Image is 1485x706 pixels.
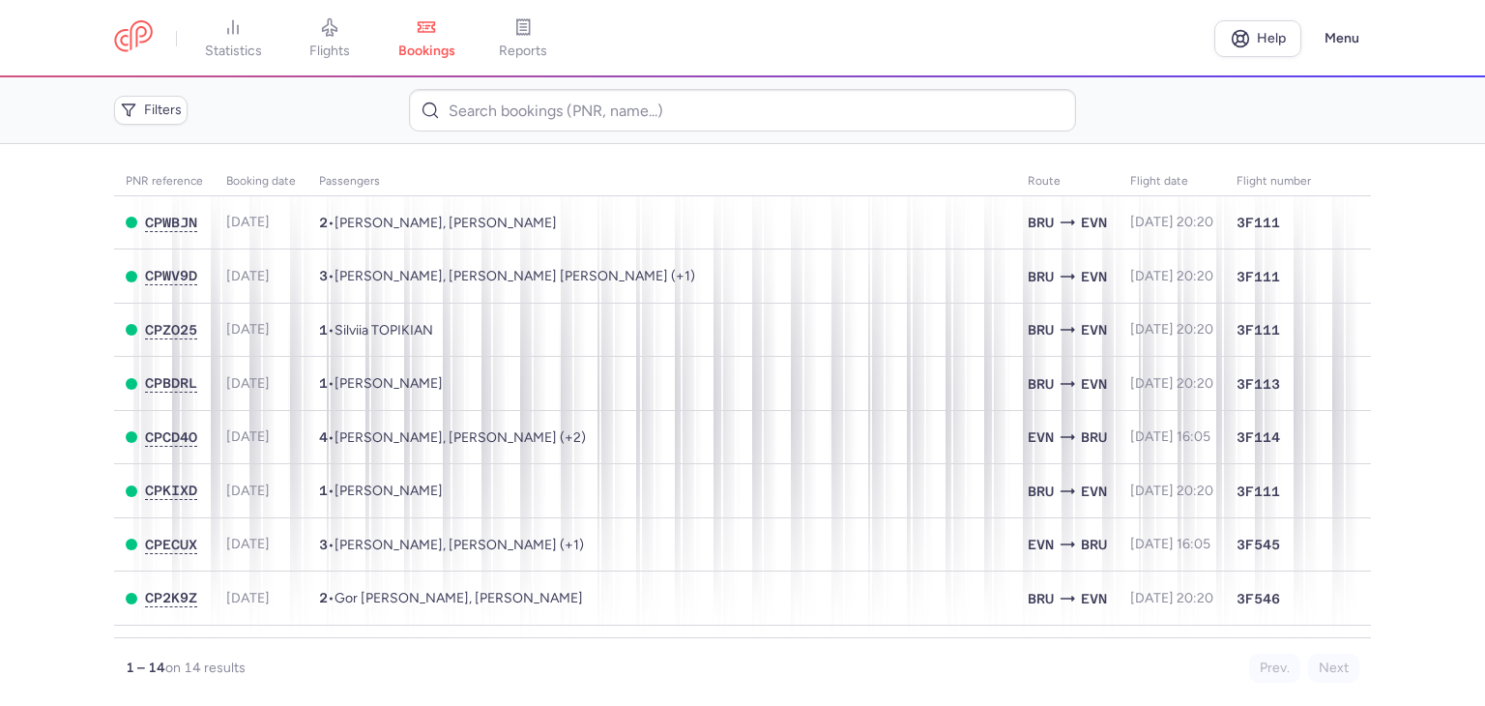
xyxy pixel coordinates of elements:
span: • [319,268,695,284]
span: 1 [319,322,328,338]
span: • [319,537,584,553]
span: 3F546 [1237,589,1280,608]
span: [DATE] [226,375,270,392]
span: [DATE] 20:20 [1130,268,1213,284]
th: PNR reference [114,167,215,196]
span: EVN [1081,212,1107,233]
span: Alexander Gerard POMP, Oliver Alexander Eduard POMP, Liana Eduardovna ENGIBARJAN [335,268,695,284]
button: Filters [114,96,188,125]
a: flights [281,17,378,60]
span: statistics [205,43,262,60]
a: Help [1214,20,1301,57]
th: Flight number [1225,167,1323,196]
span: Mojgan BOJHAN, Maria NATTAGH, Marion JALILDOKHTI MAMAGHANI [335,537,584,553]
span: CPBDRL [145,375,197,391]
span: BRU [1028,588,1054,609]
span: • [319,322,433,338]
span: 3F111 [1237,482,1280,501]
span: 3F113 [1237,374,1280,394]
span: CPZO25 [145,322,197,338]
span: 1 [319,375,328,391]
span: [DATE] [226,428,270,445]
span: 2 [319,215,328,230]
button: CPZO25 [145,322,197,338]
span: Erik POGOSIAN [335,483,443,499]
strong: 1 – 14 [126,660,165,676]
span: 1 [319,483,328,498]
span: • [319,483,443,499]
button: CPKIXD [145,483,197,499]
button: CPWV9D [145,268,197,284]
th: Route [1016,167,1119,196]
span: [DATE] [226,590,270,606]
button: CPWBJN [145,215,197,231]
button: CPCD4O [145,429,197,446]
span: CPECUX [145,537,197,552]
span: [DATE] [226,214,270,230]
span: flights [309,43,350,60]
span: 2 [319,590,328,605]
span: • [319,590,583,606]
span: • [319,375,443,392]
span: Filters [144,103,182,118]
a: CitizenPlane red outlined logo [114,20,153,56]
span: 3F114 [1237,427,1280,447]
span: EVN [1081,266,1107,287]
button: Next [1308,654,1359,683]
span: Help [1257,31,1286,45]
span: 3F545 [1237,535,1280,554]
span: BRU [1081,427,1107,448]
span: [DATE] [226,536,270,552]
span: 3 [319,537,328,552]
span: [DATE] 16:05 [1130,536,1210,552]
span: EVN [1028,427,1054,448]
button: CPECUX [145,537,197,553]
span: [DATE] 20:20 [1130,590,1213,606]
th: flight date [1119,167,1225,196]
span: Omid YARMOHAMMADI, Nematollah YARMOHAMMADI, Shima AHMADI, Fahimeh HOSSEINI [335,429,586,446]
button: Menu [1313,20,1371,57]
span: CPKIXD [145,483,197,498]
span: EVN [1081,481,1107,502]
span: [DATE] [226,321,270,338]
span: [DATE] 20:20 [1130,375,1213,392]
th: Passengers [307,167,1016,196]
span: 4 [319,429,328,445]
th: Booking date [215,167,307,196]
button: CP2K9Z [145,590,197,606]
span: BRU [1028,212,1054,233]
span: BRU [1028,373,1054,395]
span: [DATE] 20:20 [1130,321,1213,338]
span: 3F111 [1237,213,1280,232]
span: EVN [1028,534,1054,555]
span: BRU [1028,319,1054,340]
span: CPWV9D [145,268,197,283]
span: EVN [1081,319,1107,340]
span: 3F111 [1237,267,1280,286]
span: EVN [1081,373,1107,395]
span: CP2K9Z [145,590,197,605]
span: 3F111 [1237,320,1280,339]
span: [DATE] 16:05 [1130,428,1210,445]
span: CPCD4O [145,429,197,445]
span: Petros PETROSIAN, Karapet GYADUKYAN [335,215,557,231]
span: EVN [1081,588,1107,609]
span: • [319,215,557,231]
span: Narek MIRZOJAN [335,375,443,392]
span: Silviia TOPIKIAN [335,322,433,338]
span: BRU [1081,534,1107,555]
span: [DATE] [226,268,270,284]
span: 3 [319,268,328,283]
span: BRU [1028,266,1054,287]
a: reports [475,17,571,60]
span: on 14 results [165,660,246,676]
span: [DATE] 20:20 [1130,483,1213,499]
span: CPWBJN [145,215,197,230]
a: statistics [185,17,281,60]
button: Prev. [1249,654,1300,683]
span: bookings [398,43,455,60]
span: [DATE] 20:20 [1130,214,1213,230]
span: • [319,429,586,446]
button: CPBDRL [145,375,197,392]
span: reports [499,43,547,60]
